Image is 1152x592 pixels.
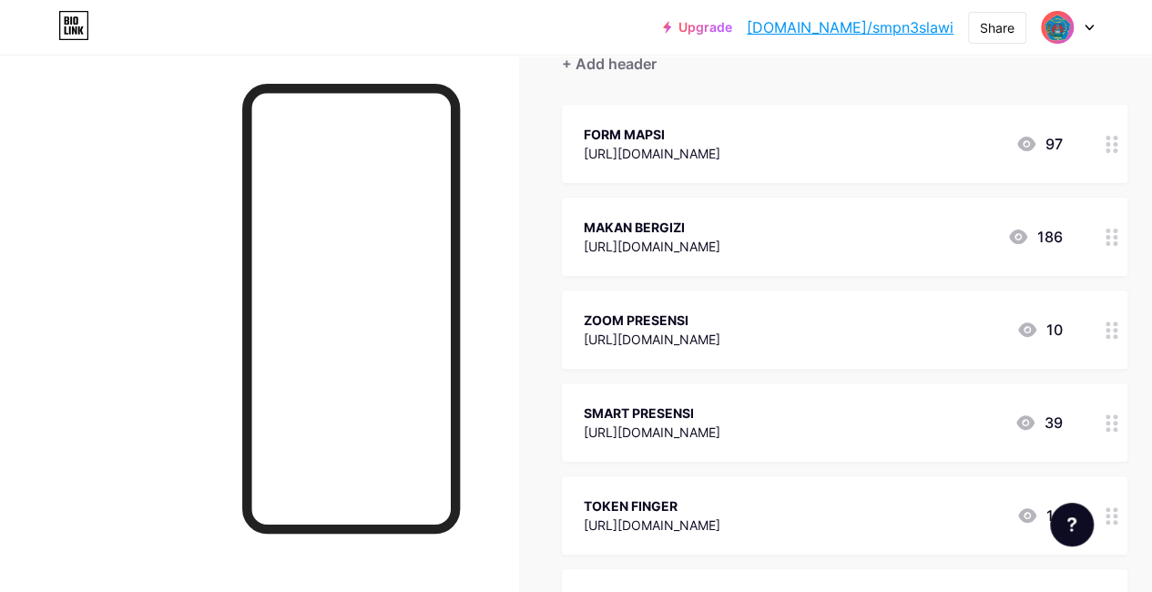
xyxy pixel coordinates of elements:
[584,218,720,237] div: MAKAN BERGIZI
[584,330,720,349] div: [URL][DOMAIN_NAME]
[584,237,720,256] div: [URL][DOMAIN_NAME]
[584,311,720,330] div: ZOOM PRESENSI
[584,144,720,163] div: [URL][DOMAIN_NAME]
[584,403,720,423] div: SMART PRESENSI
[663,20,732,35] a: Upgrade
[1016,319,1062,341] div: 10
[1007,226,1062,248] div: 186
[980,18,1014,37] div: Share
[584,515,720,535] div: [URL][DOMAIN_NAME]
[1014,412,1062,434] div: 39
[584,496,720,515] div: TOKEN FINGER
[562,53,657,75] div: + Add header
[1015,133,1062,155] div: 97
[1016,505,1062,526] div: 18
[584,125,720,144] div: FORM MAPSI
[1040,10,1075,45] img: smpn3slawi
[747,16,953,38] a: [DOMAIN_NAME]/smpn3slawi
[584,423,720,442] div: [URL][DOMAIN_NAME]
